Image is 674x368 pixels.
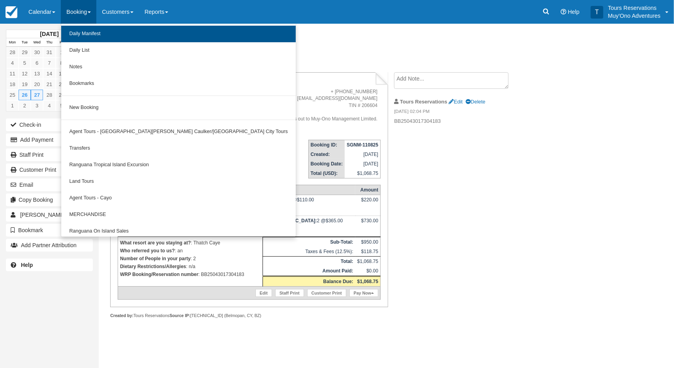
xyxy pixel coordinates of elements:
[308,159,345,169] th: Booking Date:
[43,90,55,100] a: 28
[61,173,296,190] a: Land Tours
[169,313,190,318] strong: Source IP:
[43,68,55,79] a: 14
[307,289,346,297] a: Customer Print
[43,79,55,90] a: 21
[43,100,55,111] a: 4
[56,79,68,90] a: 22
[449,99,463,105] a: Edit
[255,289,272,297] a: Edit
[61,59,296,75] a: Notes
[31,38,43,47] th: Wed
[6,224,93,237] button: Bookmark
[31,100,43,111] a: 3
[6,100,19,111] a: 1
[394,108,527,117] em: [DATE] 02:04 PM
[6,133,93,146] button: Add Payment
[6,38,19,47] th: Mon
[61,223,296,240] a: Ranguana On Island Sales
[357,218,378,230] div: $730.00
[43,47,55,58] a: 31
[6,208,93,221] a: [PERSON_NAME] 1
[19,58,31,68] a: 5
[120,263,261,270] p: : n/a
[568,9,580,15] span: Help
[6,47,19,58] a: 28
[232,88,378,122] address: + [PHONE_NUMBER] [EMAIL_ADDRESS][DOMAIN_NAME] TIN # 206604 Please make all checks out to Muy-Ono ...
[357,197,378,209] div: $220.00
[19,38,31,47] th: Tue
[355,256,381,266] td: $1,068.75
[355,185,381,195] th: Amount
[6,58,19,68] a: 4
[345,159,381,169] td: [DATE]
[561,9,566,15] i: Help
[591,6,603,19] div: T
[6,90,19,100] a: 25
[61,190,296,207] a: Agent Tours - Cayo
[120,264,186,269] strong: Dietary Restrictions/Allergies
[31,90,43,100] a: 27
[357,279,378,284] strong: $1,068.75
[56,47,68,58] a: 1
[308,150,345,159] th: Created:
[61,124,296,140] a: Agent Tours - [GEOGRAPHIC_DATA][PERSON_NAME] Caulker/[GEOGRAPHIC_DATA] City Tours
[355,266,381,276] td: $0.00
[31,58,43,68] a: 6
[120,247,261,255] p: : an
[120,240,191,246] strong: What resort are you staying at?
[56,68,68,79] a: 15
[275,289,304,297] a: Staff Print
[6,79,19,90] a: 18
[263,216,355,237] td: 2 @
[6,193,93,206] button: Copy Booking
[31,47,43,58] a: 30
[120,270,261,278] p: : BB25043017304183
[466,99,485,105] a: Delete
[56,100,68,111] a: 5
[61,140,296,157] a: Transfers
[263,256,355,266] th: Total:
[345,150,381,159] td: [DATE]
[61,42,296,59] a: Daily List
[6,6,17,18] img: checkfront-main-nav-mini-logo.png
[400,99,447,105] strong: Tours Reservations
[308,140,345,150] th: Booking ID:
[120,255,261,263] p: : 2
[31,68,43,79] a: 13
[6,148,93,161] a: Staff Print
[263,185,355,195] th: Rate
[326,218,343,223] span: $365.00
[61,157,296,173] a: Ranguana Tropical Island Excursion
[349,289,378,297] a: Pay Now
[120,272,198,277] strong: WRP Booking/Reservation number
[110,313,133,318] strong: Created by:
[43,38,55,47] th: Thu
[21,262,33,268] b: Help
[394,118,527,125] p: BB25043017304183
[40,31,58,37] strong: [DATE]
[345,169,381,178] td: $1,068.75
[120,239,261,247] p: : Thatch Caye
[263,237,355,247] th: Sub-Total:
[355,237,381,247] td: $950.00
[6,118,93,131] button: Check-in
[43,58,55,68] a: 7
[263,195,355,216] td: 2 @
[19,47,31,58] a: 29
[347,142,378,148] strong: SGNM-110825
[308,169,345,178] th: Total (USD):
[31,79,43,90] a: 20
[56,58,68,68] a: 8
[56,90,68,100] a: 29
[6,178,93,191] button: Email
[6,259,93,271] a: Help
[61,207,296,223] a: MERCHANDISE
[19,90,31,100] a: 26
[297,197,314,203] span: $110.00
[61,100,296,116] a: New Booking
[19,68,31,79] a: 12
[6,163,93,176] a: Customer Print
[20,212,66,218] span: [PERSON_NAME]
[6,239,93,252] button: Add Partner Attribution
